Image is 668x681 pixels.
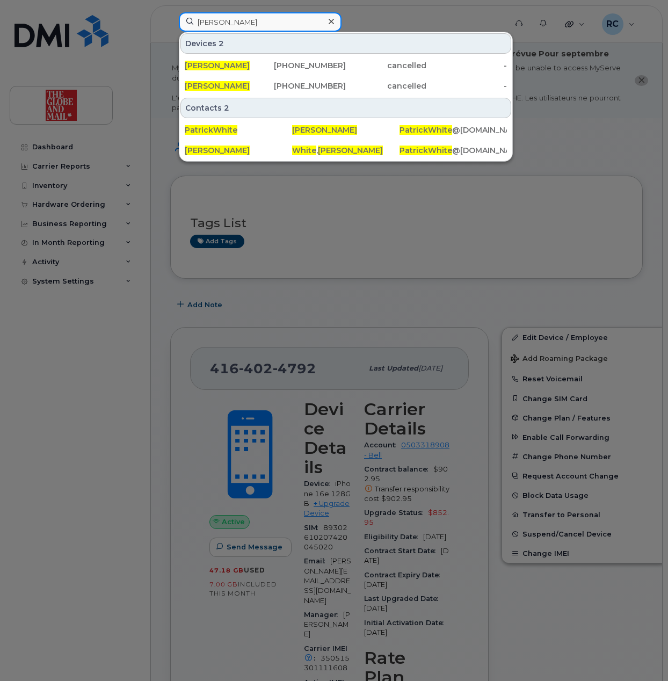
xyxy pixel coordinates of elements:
span: 2 [219,38,224,49]
div: [PHONE_NUMBER] [265,60,346,71]
a: [PERSON_NAME]White,[PERSON_NAME]PatrickWhite@[DOMAIN_NAME] [180,141,511,160]
span: [PERSON_NAME] [185,81,250,91]
div: @[DOMAIN_NAME] [400,125,507,135]
div: - [426,81,507,91]
div: [PHONE_NUMBER] [265,81,346,91]
span: [PERSON_NAME] [185,61,250,70]
div: - [426,60,507,71]
div: Contacts [180,98,511,118]
a: [PERSON_NAME][PHONE_NUMBER]cancelled- [180,76,511,96]
span: [PERSON_NAME] [185,146,250,155]
div: , [292,145,400,156]
span: PatrickWhite [400,125,452,135]
div: cancelled [346,81,426,91]
span: [PERSON_NAME] [318,146,383,155]
a: PatrickWhite[PERSON_NAME]PatrickWhite@[DOMAIN_NAME] [180,120,511,140]
div: cancelled [346,60,426,71]
div: @[DOMAIN_NAME] [400,145,507,156]
span: [PERSON_NAME] [292,125,357,135]
span: 2 [224,103,229,113]
a: [PERSON_NAME][PHONE_NUMBER]cancelled- [180,56,511,75]
span: PatrickWhite [400,146,452,155]
span: White [292,146,316,155]
span: PatrickWhite [185,125,237,135]
div: Devices [180,33,511,54]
